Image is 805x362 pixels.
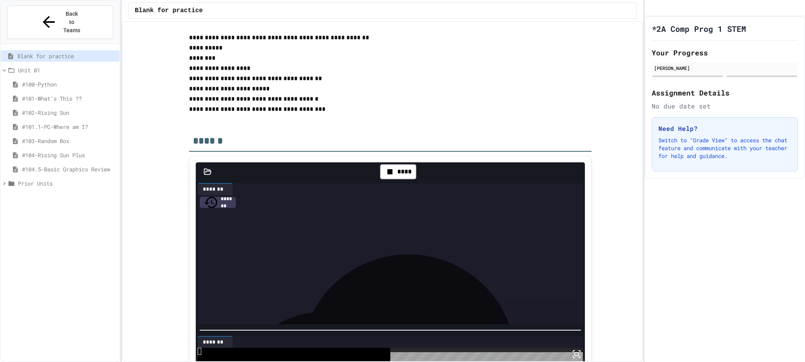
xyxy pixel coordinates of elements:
[652,101,798,111] div: No due date set
[22,151,116,159] span: #104-Rising Sun Plus
[22,137,116,145] span: #103-Random Box
[652,87,798,98] h2: Assignment Details
[135,6,203,15] span: Blank for practice
[652,47,798,58] h2: Your Progress
[22,80,116,88] span: #100-Python
[22,165,116,173] span: #104.5-Basic Graphics Review
[658,124,791,133] h3: Need Help?
[7,6,113,39] button: Back to Teams
[22,94,116,103] span: #101-What's This ??
[652,23,746,34] h1: *2A Comp Prog 1 STEM
[18,66,116,74] span: Unit 01
[654,64,796,72] div: [PERSON_NAME]
[18,179,116,187] span: Prior Units
[22,108,116,117] span: #102-Rising Sun
[62,10,81,35] span: Back to Teams
[22,123,116,131] span: #101.1-PC-Where am I?
[658,136,791,160] p: Switch to "Grade View" to access the chat feature and communicate with your teacher for help and ...
[17,52,116,60] span: Blank for practice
